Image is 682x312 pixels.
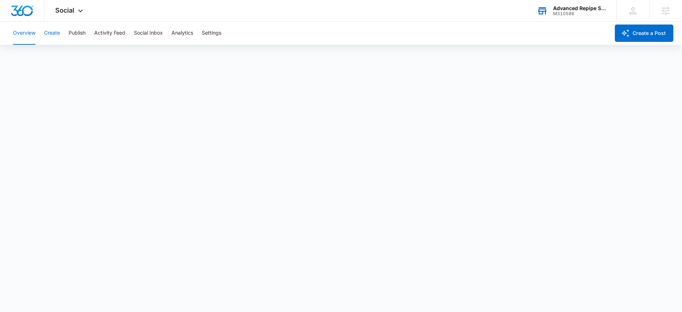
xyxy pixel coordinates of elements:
[171,22,193,45] button: Analytics
[553,5,606,11] div: account name
[13,22,35,45] button: Overview
[69,22,86,45] button: Publish
[553,11,606,16] div: account id
[134,22,163,45] button: Social Inbox
[94,22,125,45] button: Activity Feed
[55,6,74,14] span: Social
[615,25,673,42] button: Create a Post
[44,22,60,45] button: Create
[202,22,221,45] button: Settings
